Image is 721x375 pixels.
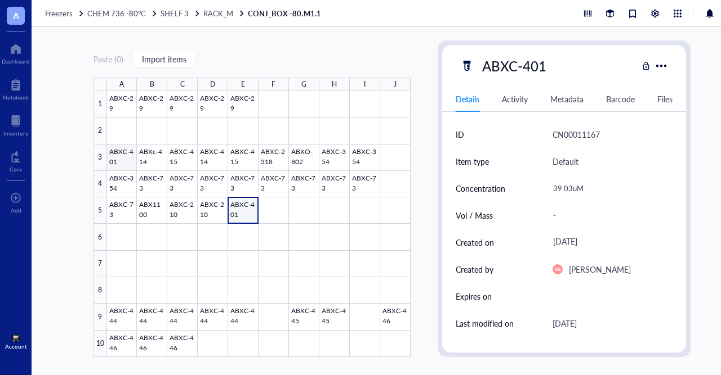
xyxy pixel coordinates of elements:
div: [DATE] [553,317,577,330]
a: Inventory [3,112,28,137]
div: CN00011167 [553,128,600,141]
div: 6 [94,224,107,250]
div: F [272,78,275,91]
div: C [180,78,185,91]
div: [DATE] [548,232,669,252]
div: [PERSON_NAME] [569,263,631,276]
div: Created on [456,236,494,249]
span: Freezers [45,8,73,19]
div: Core [10,166,22,173]
a: Notebook [3,76,29,101]
div: Concentration [456,182,505,195]
div: Add [11,207,21,214]
a: Freezers [45,8,85,19]
span: A [13,8,19,22]
a: Dashboard [2,40,30,65]
a: CONJ_BOX -80.M1.1 [248,8,323,19]
div: H [332,78,337,91]
div: 10 [94,331,107,357]
a: Core [10,148,22,173]
div: - [548,204,669,227]
span: CHEM 736 -80°C [87,8,146,19]
span: NB [555,267,560,272]
div: Inventory [3,130,28,137]
div: 9 [94,304,107,330]
div: G [301,78,306,91]
div: - [548,286,669,306]
div: Metadata [550,93,584,105]
div: I [364,78,366,91]
div: Expires on [456,290,492,302]
div: Files [657,93,673,105]
div: Barcode [606,93,635,105]
div: Details [456,93,479,105]
span: RACK_M [203,8,233,19]
div: 39.03uM [548,177,669,200]
div: Account [5,343,27,350]
div: Default [553,155,578,168]
div: Created by [456,263,493,275]
div: Item type [456,155,489,168]
div: ABXC-401 [477,54,551,78]
div: 1 [94,91,107,118]
div: E [241,78,245,91]
div: D [210,78,215,91]
div: 5 [94,197,107,224]
div: Activity [502,93,528,105]
div: A [119,78,124,91]
div: B [150,78,154,91]
div: Dashboard [2,58,30,65]
a: CHEM 736 -80°C [87,8,158,19]
div: Last modified on [456,317,514,329]
button: Import items [132,50,196,68]
div: ID [456,128,464,141]
span: SHELF 3 [161,8,189,19]
span: Import items [142,55,186,64]
div: 3 [94,144,107,171]
a: SHELF 3RACK_M [161,8,246,19]
div: J [394,78,397,91]
div: 2 [94,118,107,144]
img: e93b310a-48b0-4c5e-bf70-c7d8ac29cdb4.jpeg [11,333,20,342]
button: Paste (0) [94,50,123,68]
div: 7 [94,251,107,277]
div: 4 [94,171,107,197]
div: Vol / Mass [456,209,493,222]
div: Notebook [3,94,29,101]
div: 8 [94,277,107,304]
